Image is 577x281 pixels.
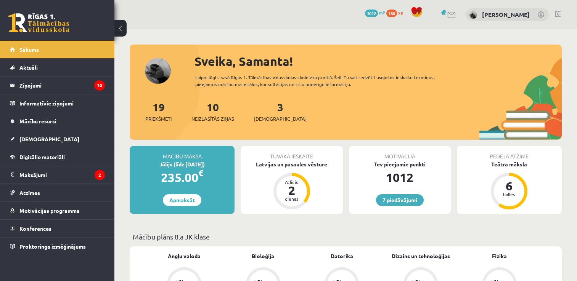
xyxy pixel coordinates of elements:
img: Samanta Dakša [469,11,477,19]
a: 3[DEMOGRAPHIC_DATA] [254,100,307,123]
div: Tuvākā ieskaite [241,146,342,160]
div: Jūlijs (līdz [DATE]) [130,160,235,168]
a: Digitālie materiāli [10,148,105,166]
a: Ziņojumi10 [10,77,105,94]
span: 180 [386,10,397,17]
div: Sveika, Samanta! [194,52,562,70]
a: Sākums [10,41,105,58]
div: 235.00 [130,168,235,187]
a: Bioloģija [252,252,274,260]
span: Konferences [19,225,51,232]
a: Angļu valoda [168,252,201,260]
legend: Ziņojumi [19,77,105,94]
a: 1012 mP [365,10,385,16]
span: Digitālie materiāli [19,153,65,160]
legend: Informatīvie ziņojumi [19,94,105,112]
a: Latvijas un pasaules vēsture Atlicis 2 dienas [241,160,342,211]
a: Proktoringa izmēģinājums [10,238,105,255]
span: Atzīmes [19,189,40,196]
span: Neizlasītās ziņas [191,115,234,123]
div: Pēdējā atzīme [457,146,562,160]
p: Mācību plāns 8.a JK klase [133,232,559,242]
span: Aktuāli [19,64,38,71]
div: 1012 [349,168,451,187]
div: Latvijas un pasaules vēsture [241,160,342,168]
span: [DEMOGRAPHIC_DATA] [254,115,307,123]
span: € [198,168,203,179]
a: Datorika [331,252,353,260]
div: balles [498,192,521,196]
span: Proktoringa izmēģinājums [19,243,86,250]
a: Dizains un tehnoloģijas [392,252,450,260]
a: 7 piedāvājumi [376,194,424,206]
a: Mācību resursi [10,112,105,130]
div: Mācību maksa [130,146,235,160]
a: Konferences [10,220,105,237]
a: Rīgas 1. Tālmācības vidusskola [8,13,69,32]
span: [DEMOGRAPHIC_DATA] [19,136,79,142]
span: Priekšmeti [145,115,172,123]
div: 6 [498,180,521,192]
span: Motivācijas programma [19,207,80,214]
a: 19Priekšmeti [145,100,172,123]
i: 10 [94,80,105,91]
span: 1012 [365,10,378,17]
a: Informatīvie ziņojumi [10,94,105,112]
a: Apmaksāt [163,194,201,206]
span: xp [398,10,403,16]
div: dienas [280,196,303,201]
a: 180 xp [386,10,407,16]
div: 2 [280,184,303,196]
a: 10Neizlasītās ziņas [191,100,234,123]
div: Motivācija [349,146,451,160]
a: Maksājumi2 [10,166,105,184]
div: Teātra māksla [457,160,562,168]
a: Teātra māksla 6 balles [457,160,562,211]
span: Mācību resursi [19,118,56,125]
div: Tev pieejamie punkti [349,160,451,168]
legend: Maksājumi [19,166,105,184]
a: Motivācijas programma [10,202,105,219]
a: [PERSON_NAME] [482,11,530,18]
span: Sākums [19,46,39,53]
a: Atzīmes [10,184,105,201]
a: [DEMOGRAPHIC_DATA] [10,130,105,148]
div: Atlicis [280,180,303,184]
a: Aktuāli [10,59,105,76]
div: Laipni lūgts savā Rīgas 1. Tālmācības vidusskolas skolnieka profilā. Šeit Tu vari redzēt tuvojošo... [195,74,455,88]
a: Fizika [492,252,507,260]
i: 2 [95,170,105,180]
span: mP [379,10,385,16]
